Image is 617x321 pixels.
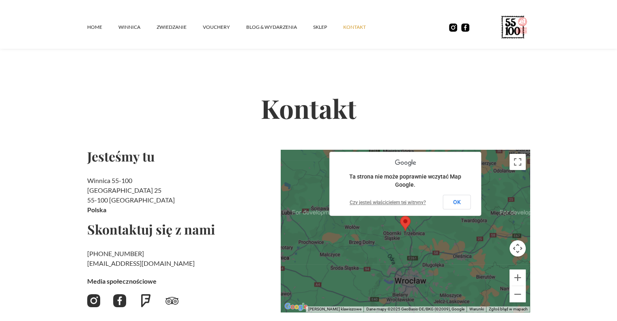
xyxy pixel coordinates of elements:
[118,15,157,39] a: winnica
[87,250,144,257] a: [PHONE_NUMBER]
[469,307,484,311] a: Warunki (otwiera się w nowej karcie)
[87,67,530,150] h2: Kontakt
[308,306,361,312] button: Skróty klawiszowe
[283,302,310,312] a: Pokaż ten obszar w Mapach Google (otwiera się w nowym oknie)
[283,302,310,312] img: Google
[87,15,118,39] a: Home
[87,277,157,285] strong: Media społecznościowe
[87,249,274,268] h2: ‍
[313,15,343,39] a: SKLEP
[510,269,526,286] button: Powiększ
[349,173,461,188] span: Ta strona nie może poprawnie wczytać Map Google.
[157,15,203,39] a: ZWIEDZANIE
[87,259,195,267] a: [EMAIL_ADDRESS][DOMAIN_NAME]
[87,206,106,213] strong: Polska
[510,286,526,302] button: Pomniejsz
[87,176,274,215] h2: Winnica 55-100 [GEOGRAPHIC_DATA] 25 55-100 [GEOGRAPHIC_DATA]
[400,216,411,231] div: Map pin
[350,200,426,205] a: Czy jesteś właścicielem tej witryny?
[366,307,464,311] span: Dane mapy ©2025 GeoBasis-DE/BKG (©2009), Google
[510,154,526,170] button: Włącz widok pełnoekranowy
[488,307,527,311] a: Zgłoś błąd w mapach
[343,15,382,39] a: kontakt
[87,223,274,236] h2: Skontaktuj się z nami
[510,240,526,256] button: Sterowanie kamerą na mapie
[87,150,274,163] h2: Jesteśmy tu
[246,15,313,39] a: Blog & Wydarzenia
[203,15,246,39] a: vouchery
[443,195,471,209] button: OK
